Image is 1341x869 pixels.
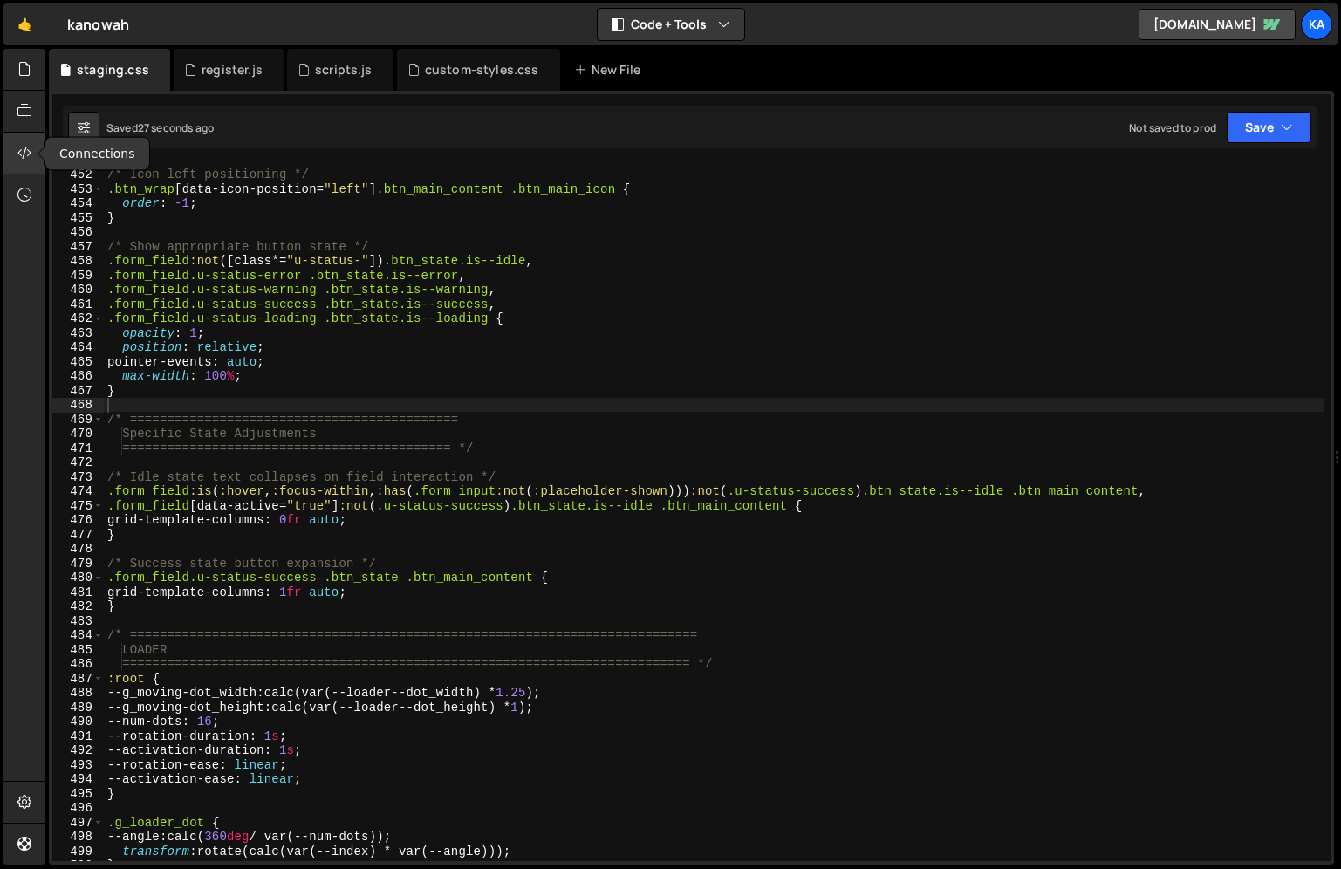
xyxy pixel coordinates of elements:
[52,182,104,197] div: 453
[52,830,104,845] div: 498
[52,298,104,312] div: 461
[598,9,744,40] button: Code + Tools
[52,168,104,182] div: 452
[1129,120,1216,135] div: Not saved to prod
[1227,112,1311,143] button: Save
[52,816,104,831] div: 497
[138,120,214,135] div: 27 seconds ago
[52,758,104,773] div: 493
[202,61,263,79] div: register.js
[52,455,104,470] div: 472
[52,701,104,715] div: 489
[52,801,104,816] div: 496
[52,355,104,370] div: 465
[52,441,104,456] div: 471
[52,513,104,528] div: 476
[52,369,104,384] div: 466
[52,484,104,499] div: 474
[315,61,373,79] div: scripts.js
[52,225,104,240] div: 456
[52,427,104,441] div: 470
[52,614,104,629] div: 483
[574,61,647,79] div: New File
[52,772,104,787] div: 494
[52,326,104,341] div: 463
[52,686,104,701] div: 488
[52,254,104,269] div: 458
[52,499,104,514] div: 475
[52,211,104,226] div: 455
[3,3,46,45] a: 🤙
[52,340,104,355] div: 464
[52,729,104,744] div: 491
[52,470,104,485] div: 473
[77,61,149,79] div: staging.css
[425,61,539,79] div: custom-styles.css
[52,657,104,672] div: 486
[52,398,104,413] div: 468
[52,643,104,658] div: 485
[52,240,104,255] div: 457
[52,311,104,326] div: 462
[52,672,104,687] div: 487
[52,628,104,643] div: 484
[1139,9,1296,40] a: [DOMAIN_NAME]
[52,787,104,802] div: 495
[67,14,129,35] div: kanowah
[52,845,104,859] div: 499
[52,585,104,600] div: 481
[52,196,104,211] div: 454
[52,413,104,428] div: 469
[52,571,104,585] div: 480
[52,283,104,298] div: 460
[52,715,104,729] div: 490
[106,120,214,135] div: Saved
[45,138,149,170] div: Connections
[52,599,104,614] div: 482
[52,384,104,399] div: 467
[52,269,104,284] div: 459
[52,528,104,543] div: 477
[1301,9,1332,40] a: Ka
[52,743,104,758] div: 492
[52,557,104,571] div: 479
[52,542,104,557] div: 478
